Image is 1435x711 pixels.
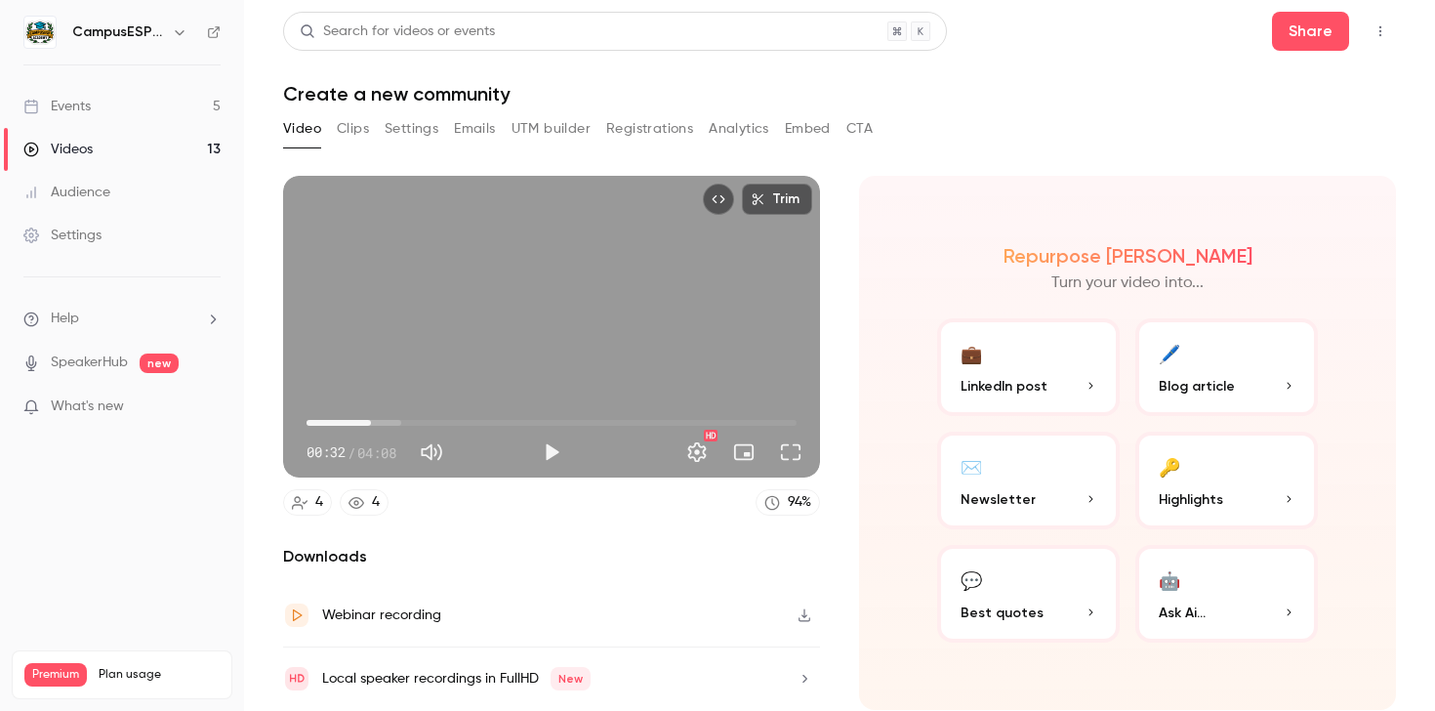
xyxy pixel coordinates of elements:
button: Registrations [606,113,693,145]
button: 🤖Ask Ai... [1135,545,1318,643]
button: 🖊️Blog article [1135,318,1318,416]
button: UTM builder [512,113,591,145]
button: Settings [677,433,717,472]
span: New [551,667,591,690]
button: Top Bar Actions [1365,16,1396,47]
div: HD [704,430,717,441]
button: Settings [385,113,438,145]
a: SpeakerHub [51,353,128,373]
button: Clips [337,113,369,145]
span: Blog article [1159,376,1235,397]
div: Events [23,97,91,116]
span: new [140,354,179,373]
div: 💬 [961,565,982,595]
a: 4 [283,489,332,516]
div: 🤖 [1159,565,1180,595]
div: Local speaker recordings in FullHD [322,667,591,690]
h2: Repurpose [PERSON_NAME] [1004,244,1252,268]
button: Embed video [703,184,734,215]
div: 🖊️ [1159,338,1180,368]
h2: Downloads [283,545,820,568]
h6: CampusESP Academy [72,22,164,42]
div: 94 % [788,492,811,513]
a: 4 [340,489,389,516]
div: 🔑 [1159,451,1180,481]
span: LinkedIn post [961,376,1047,397]
span: Ask Ai... [1159,603,1206,623]
span: Plan usage [99,667,220,683]
div: Audience [23,183,110,202]
div: 4 [372,492,380,513]
div: Settings [23,226,102,245]
button: 💼LinkedIn post [937,318,1120,416]
button: Play [532,433,571,472]
button: Mute [412,433,451,472]
div: 00:32 [307,442,396,463]
div: 4 [315,492,323,513]
button: Embed [785,113,831,145]
button: Trim [742,184,812,215]
span: What's new [51,397,124,417]
span: Help [51,309,79,329]
div: 💼 [961,338,982,368]
span: Best quotes [961,603,1044,623]
div: Videos [23,140,93,159]
span: 00:32 [307,442,346,463]
iframe: Noticeable Trigger [197,398,221,416]
div: Search for videos or events [300,21,495,42]
button: CTA [846,113,873,145]
button: Emails [454,113,495,145]
div: Webinar recording [322,604,441,627]
span: / [348,442,355,463]
h1: Create a new community [283,82,1396,105]
button: Video [283,113,321,145]
button: Turn on miniplayer [724,433,763,472]
span: Highlights [1159,489,1223,510]
p: Turn your video into... [1051,272,1204,295]
img: CampusESP Academy [24,17,56,48]
a: 94% [756,489,820,516]
button: 💬Best quotes [937,545,1120,643]
span: Premium [24,663,87,687]
li: help-dropdown-opener [23,309,221,329]
button: Share [1272,12,1349,51]
button: 🔑Highlights [1135,432,1318,529]
button: Full screen [771,433,810,472]
span: 04:08 [357,442,396,463]
div: ✉️ [961,451,982,481]
button: Analytics [709,113,769,145]
button: ✉️Newsletter [937,432,1120,529]
span: Newsletter [961,489,1036,510]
